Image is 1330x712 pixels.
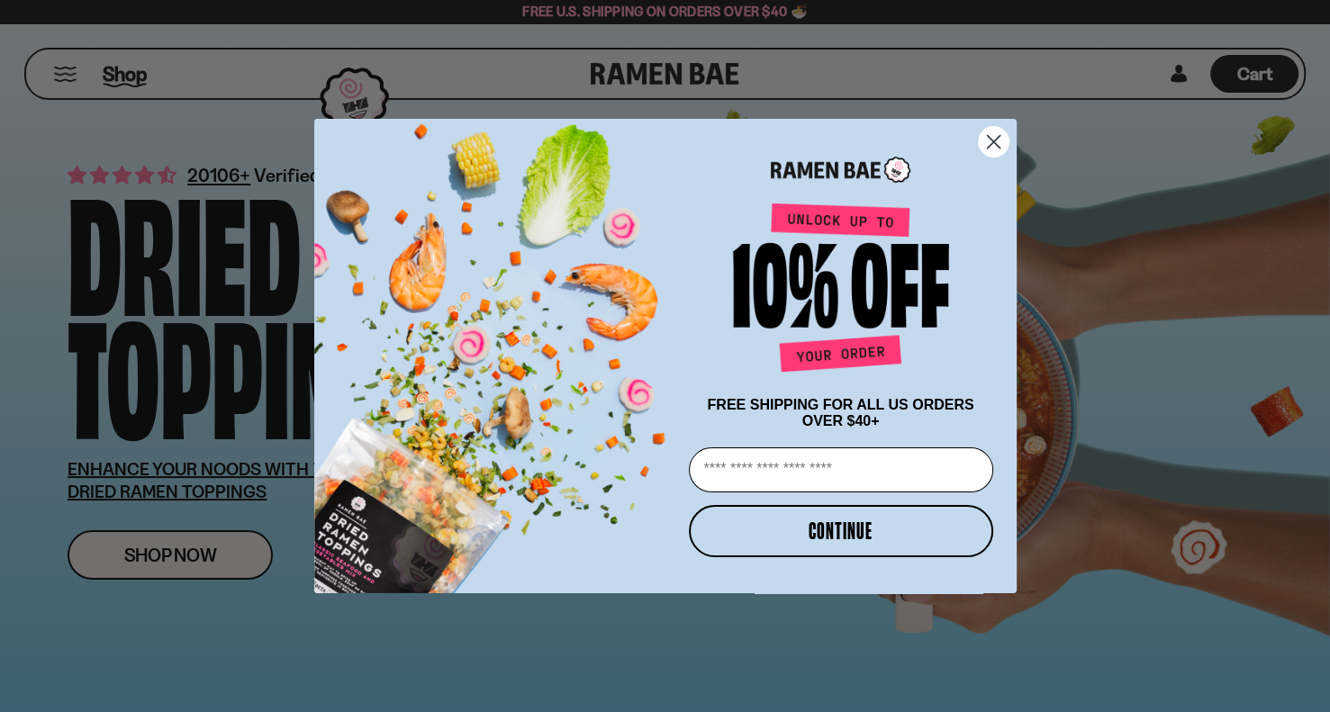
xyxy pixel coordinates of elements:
img: ce7035ce-2e49-461c-ae4b-8ade7372f32c.png [314,104,682,593]
img: Unlock up to 10% off [728,203,954,379]
button: CONTINUE [689,505,993,557]
button: Close dialog [978,126,1009,158]
span: FREE SHIPPING FOR ALL US ORDERS OVER $40+ [707,397,973,428]
img: Ramen Bae Logo [771,155,910,185]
